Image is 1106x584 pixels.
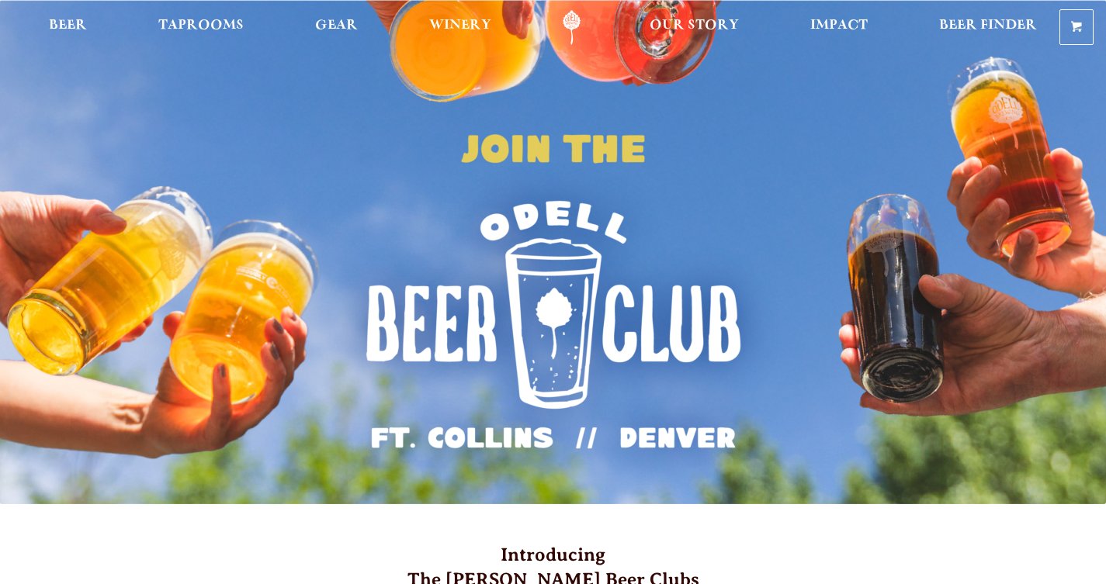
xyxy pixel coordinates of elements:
span: Gear [315,19,358,32]
span: Taprooms [158,19,244,32]
span: Winery [429,19,491,32]
a: Impact [800,10,878,45]
a: Beer [39,10,97,45]
a: Odell Home [543,10,601,45]
a: Winery [419,10,501,45]
span: Our Story [650,19,739,32]
a: Taprooms [148,10,254,45]
a: Our Story [640,10,749,45]
a: Beer Finder [929,10,1047,45]
a: Gear [305,10,368,45]
span: Beer [49,19,87,32]
span: Impact [810,19,868,32]
span: Beer Finder [939,19,1037,32]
